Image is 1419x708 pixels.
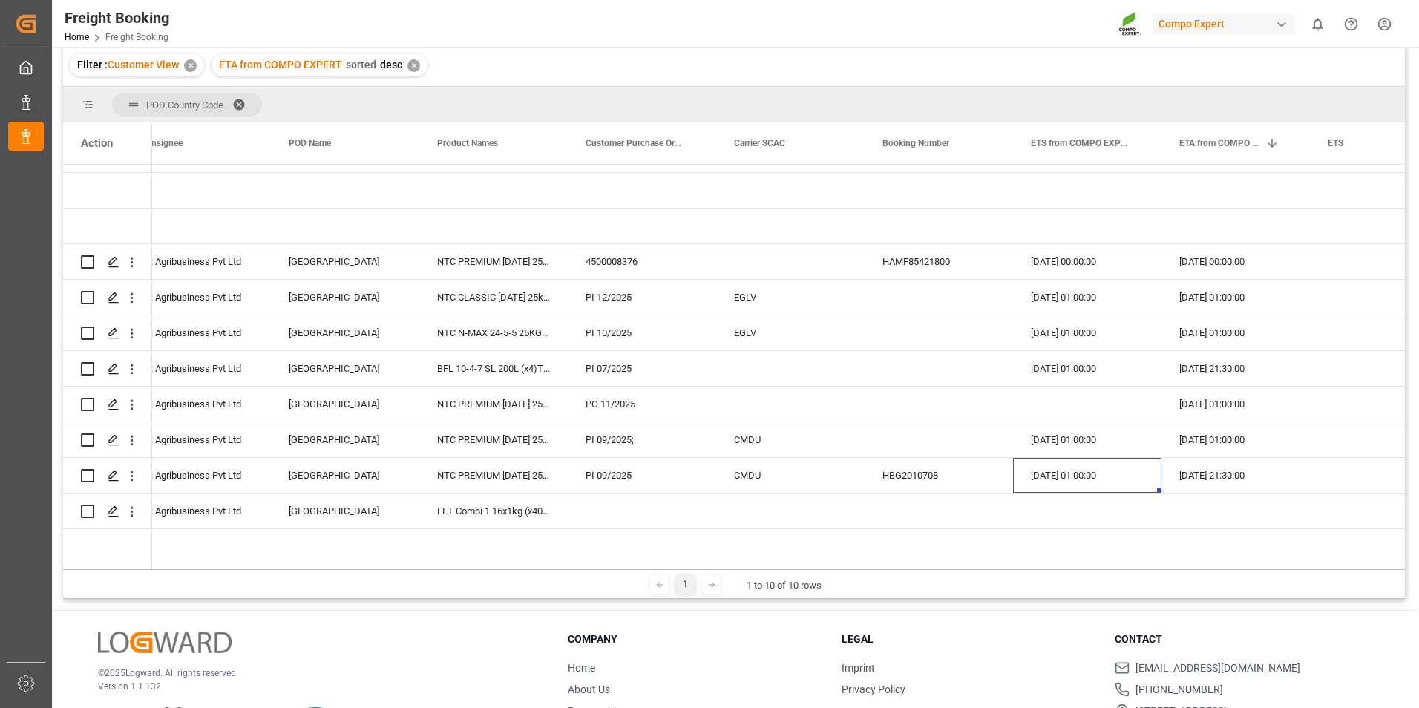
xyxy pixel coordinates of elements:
[419,422,568,457] div: NTC PREMIUM [DATE] 25kg (x42) INT;
[271,315,419,350] div: [GEOGRAPHIC_DATA]
[63,387,152,422] div: Press SPACE to select this row.
[1301,7,1334,41] button: show 0 new notifications
[122,458,271,493] div: NR Agribusiness Pvt Ltd
[1334,7,1368,41] button: Help Center
[1115,632,1370,647] h3: Contact
[65,32,89,42] a: Home
[419,494,568,528] div: FET Combi 1 16x1kg (x40) EN MSE
[1118,11,1142,37] img: Screenshot%202023-09-29%20at%2010.02.21.png_1712312052.png
[842,684,905,695] a: Privacy Policy
[419,244,568,279] div: NTC PREMIUM [DATE] 25kg (x42) INT
[842,632,1097,647] h3: Legal
[865,458,1013,493] div: HBG2010708
[122,280,271,315] div: NR Agribusiness Pvt Ltd
[1153,13,1295,35] div: Compo Expert
[1013,315,1161,350] div: [DATE] 01:00:00
[1161,315,1310,350] div: [DATE] 01:00:00
[568,684,610,695] a: About Us
[1135,682,1223,698] span: [PHONE_NUMBER]
[1135,661,1300,676] span: [EMAIL_ADDRESS][DOMAIN_NAME]
[1013,458,1161,493] div: [DATE] 01:00:00
[716,458,865,493] div: CMDU
[1161,244,1310,279] div: [DATE] 00:00:00
[1031,138,1130,148] span: ETS from COMPO EXPERT
[1161,458,1310,493] div: [DATE] 21:30:00
[419,280,568,315] div: NTC CLASSIC [DATE] 25kg (x42) INT
[1153,10,1301,38] button: Compo Expert
[1161,422,1310,457] div: [DATE] 01:00:00
[437,138,498,148] span: Product Names
[98,666,531,680] p: © 2025 Logward. All rights reserved.
[568,632,823,647] h3: Company
[271,387,419,422] div: [GEOGRAPHIC_DATA]
[380,59,402,71] span: desc
[419,387,568,422] div: NTC PREMIUM [DATE] 25kg (x42) INT
[1013,280,1161,315] div: [DATE] 01:00:00
[63,351,152,387] div: Press SPACE to select this row.
[1179,138,1259,148] span: ETA from COMPO EXPERT
[63,315,152,351] div: Press SPACE to select this row.
[63,244,152,280] div: Press SPACE to select this row.
[882,138,949,148] span: Booking Number
[63,529,152,565] div: Press SPACE to select this row.
[63,209,152,244] div: Press SPACE to select this row.
[219,59,342,71] span: ETA from COMPO EXPERT
[1161,280,1310,315] div: [DATE] 01:00:00
[122,494,271,528] div: NR Agribusiness Pvt Ltd
[1328,138,1343,148] span: ETS
[289,138,331,148] span: POD Name
[271,280,419,315] div: [GEOGRAPHIC_DATA]
[842,662,875,674] a: Imprint
[1013,244,1161,279] div: [DATE] 00:00:00
[568,662,595,674] a: Home
[568,351,716,386] div: PI 07/2025
[271,422,419,457] div: [GEOGRAPHIC_DATA]
[716,280,865,315] div: EGLV
[140,138,183,148] span: Consignee
[271,244,419,279] div: [GEOGRAPHIC_DATA]
[568,387,716,422] div: PO 11/2025
[108,59,179,71] span: Customer View
[63,173,152,209] div: Press SPACE to select this row.
[271,351,419,386] div: [GEOGRAPHIC_DATA]
[419,458,568,493] div: NTC PREMIUM [DATE] 25kg (x42) INT
[568,244,716,279] div: 4500008376
[122,315,271,350] div: NR Agribusiness Pvt Ltd
[122,244,271,279] div: NR Agribusiness Pvt Ltd
[122,387,271,422] div: NR Agribusiness Pvt Ltd
[63,458,152,494] div: Press SPACE to select this row.
[122,351,271,386] div: NR Agribusiness Pvt Ltd
[568,315,716,350] div: PI 10/2025
[184,59,197,72] div: ✕
[77,59,108,71] span: Filter :
[63,494,152,529] div: Press SPACE to select this row.
[419,351,568,386] div: BFL 10-4-7 SL 200L (x4)TW ISPM
[65,7,169,29] div: Freight Booking
[63,422,152,458] div: Press SPACE to select this row.
[716,315,865,350] div: EGLV
[98,632,232,653] img: Logward Logo
[346,59,376,71] span: sorted
[146,99,223,111] span: POD Country Code
[747,578,822,593] div: 1 to 10 of 10 rows
[568,422,716,457] div: PI 09/2025;
[98,680,531,693] p: Version 1.1.132
[407,59,420,72] div: ✕
[865,244,1013,279] div: HAMF85421800
[568,280,716,315] div: PI 12/2025
[586,138,685,148] span: Customer Purchase Order Numbers
[676,575,695,594] div: 1
[419,315,568,350] div: NTC N-MAX 24-5-5 25KG (x42) INT
[63,280,152,315] div: Press SPACE to select this row.
[568,458,716,493] div: PI 09/2025
[716,422,865,457] div: CMDU
[81,137,113,150] div: Action
[1161,351,1310,386] div: [DATE] 21:30:00
[1013,351,1161,386] div: [DATE] 01:00:00
[271,458,419,493] div: [GEOGRAPHIC_DATA]
[734,138,785,148] span: Carrier SCAC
